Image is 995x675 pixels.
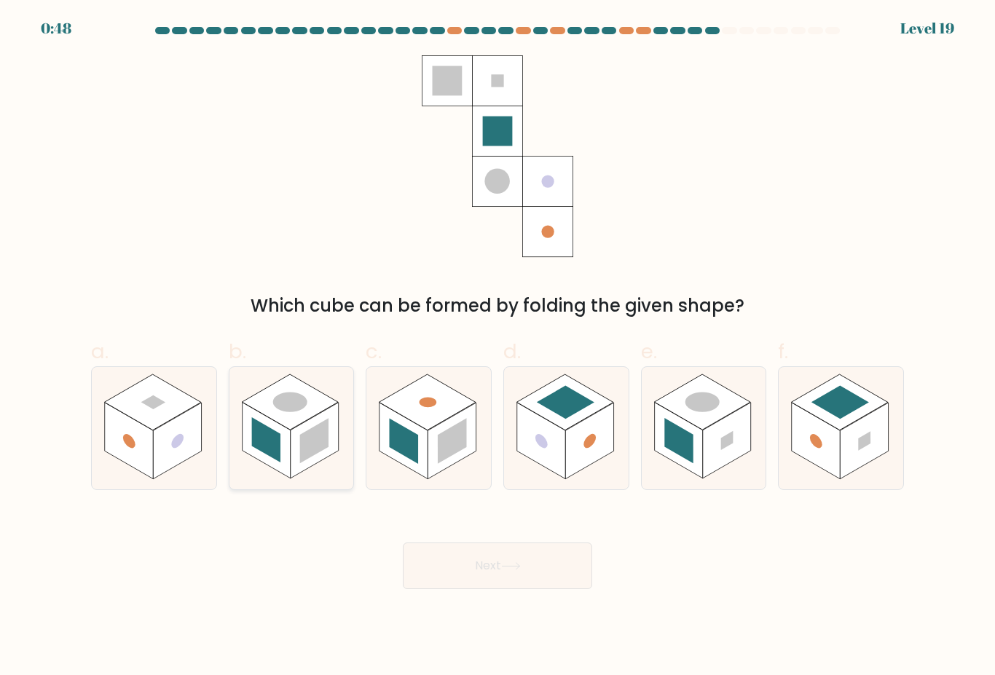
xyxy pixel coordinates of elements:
span: f. [778,337,788,366]
span: c. [366,337,382,366]
button: Next [403,542,592,589]
span: b. [229,337,246,366]
div: Which cube can be formed by folding the given shape? [100,293,895,319]
span: e. [641,337,657,366]
span: a. [91,337,109,366]
div: Level 19 [900,17,954,39]
div: 0:48 [41,17,71,39]
span: d. [503,337,521,366]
